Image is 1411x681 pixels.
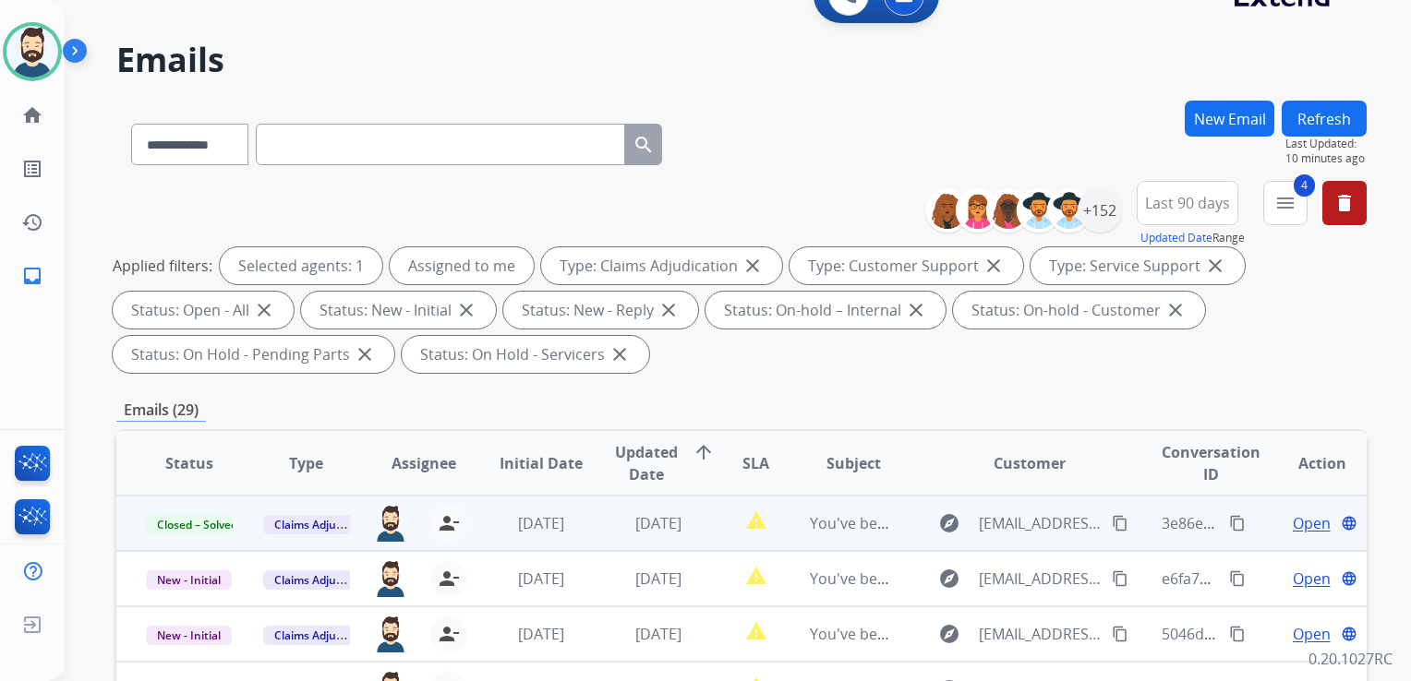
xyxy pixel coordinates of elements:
[146,626,232,645] span: New - Initial
[518,624,564,644] span: [DATE]
[745,620,767,642] mat-icon: report_problem
[438,567,460,590] mat-icon: person_remove
[1137,181,1238,225] button: Last 90 days
[146,515,248,534] span: Closed – Solved
[1078,188,1122,233] div: +152
[1185,101,1274,137] button: New Email
[657,299,680,321] mat-icon: close
[790,247,1023,284] div: Type: Customer Support
[116,399,206,422] p: Emails (29)
[938,623,960,645] mat-icon: explore
[1204,255,1226,277] mat-icon: close
[1140,230,1245,245] span: Range
[1285,151,1367,166] span: 10 minutes ago
[220,247,382,284] div: Selected agents: 1
[1112,570,1128,587] mat-icon: content_copy
[745,509,767,532] mat-icon: report_problem
[113,255,212,277] p: Applied filters:
[455,299,477,321] mat-icon: close
[635,624,681,644] span: [DATE]
[1112,626,1128,642] mat-icon: content_copy
[1031,247,1245,284] div: Type: Service Support
[705,292,946,329] div: Status: On-hold – Internal
[994,452,1066,474] span: Customer
[1112,515,1128,532] mat-icon: content_copy
[402,336,649,373] div: Status: On Hold - Servicers
[1229,570,1246,587] mat-icon: content_copy
[1282,101,1367,137] button: Refresh
[810,568,1395,589] span: You've been assigned a new service order: 8d154537-3844-410a-b6b0-d25139ec2a23
[938,567,960,590] mat-icon: explore
[1229,515,1246,532] mat-icon: content_copy
[1263,181,1308,225] button: 4
[373,505,408,542] img: agent-avatar
[810,624,1390,644] span: You've been assigned a new service order: 4ad33252-91c1-4fb3-a1de-37a4e69507c9
[1293,567,1331,590] span: Open
[438,623,460,645] mat-icon: person_remove
[21,265,43,287] mat-icon: inbox
[518,568,564,589] span: [DATE]
[373,615,408,652] img: agent-avatar
[1140,231,1212,245] button: Updated Date
[263,570,390,590] span: Claims Adjudication
[1164,299,1187,321] mat-icon: close
[1294,174,1315,197] span: 4
[289,452,323,474] span: Type
[1293,512,1331,534] span: Open
[146,570,232,590] span: New - Initial
[905,299,927,321] mat-icon: close
[6,26,58,78] img: avatar
[301,292,496,329] div: Status: New - Initial
[810,513,1378,533] span: You've been assigned a new service order: 35fcabfe-3a40-48a7-ae62-bc0f77a39f59
[745,565,767,587] mat-icon: report_problem
[979,623,1102,645] span: [EMAIL_ADDRESS][DOMAIN_NAME]
[263,515,390,534] span: Claims Adjudication
[21,211,43,233] mat-icon: history
[1285,137,1367,151] span: Last Updated:
[742,255,764,277] mat-icon: close
[113,292,294,329] div: Status: Open - All
[438,512,460,534] mat-icon: person_remove
[21,158,43,180] mat-icon: list_alt
[113,336,394,373] div: Status: On Hold - Pending Parts
[1162,441,1260,485] span: Conversation ID
[1274,192,1296,214] mat-icon: menu
[635,568,681,589] span: [DATE]
[742,452,769,474] span: SLA
[983,255,1005,277] mat-icon: close
[503,292,698,329] div: Status: New - Reply
[500,452,583,474] span: Initial Date
[263,626,390,645] span: Claims Adjudication
[1249,431,1367,496] th: Action
[1333,192,1356,214] mat-icon: delete
[1229,626,1246,642] mat-icon: content_copy
[979,567,1102,590] span: [EMAIL_ADDRESS][DOMAIN_NAME]
[693,441,715,463] mat-icon: arrow_upward
[609,343,631,365] mat-icon: close
[1341,515,1357,532] mat-icon: language
[1341,626,1357,642] mat-icon: language
[1293,623,1331,645] span: Open
[1308,648,1393,670] p: 0.20.1027RC
[633,134,655,156] mat-icon: search
[979,512,1102,534] span: [EMAIL_ADDRESS][DOMAIN_NAME]
[541,247,782,284] div: Type: Claims Adjudication
[953,292,1205,329] div: Status: On-hold - Customer
[1341,570,1357,587] mat-icon: language
[373,560,408,597] img: agent-avatar
[21,104,43,126] mat-icon: home
[635,513,681,533] span: [DATE]
[826,452,881,474] span: Subject
[392,452,456,474] span: Assignee
[518,513,564,533] span: [DATE]
[354,343,376,365] mat-icon: close
[253,299,275,321] mat-icon: close
[390,247,534,284] div: Assigned to me
[1145,199,1230,207] span: Last 90 days
[615,441,678,485] span: Updated Date
[938,512,960,534] mat-icon: explore
[165,452,213,474] span: Status
[116,42,1367,78] h2: Emails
